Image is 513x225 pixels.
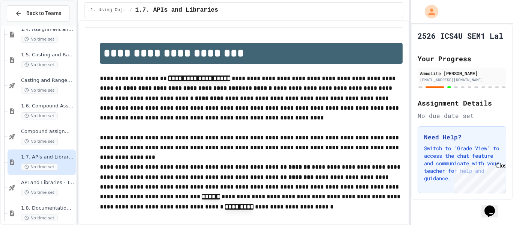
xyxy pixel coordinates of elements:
span: 1.5. Casting and Ranges of Values [21,52,74,58]
span: No time set [21,189,58,196]
div: My Account [417,3,440,20]
span: 1.7. APIs and Libraries [21,154,74,160]
p: Switch to "Grade View" to access the chat feature and communicate with your teacher for help and ... [424,145,500,182]
h2: Your Progress [418,53,506,64]
h3: Need Help? [424,133,500,142]
span: No time set [21,61,58,68]
span: No time set [21,112,58,119]
span: No time set [21,36,58,43]
div: Ammolite [PERSON_NAME] [420,70,504,77]
span: Casting and Ranges of variables - Quiz [21,77,74,84]
span: No time set [21,163,58,171]
h2: Assignment Details [418,98,506,108]
span: 1.6. Compound Assignment Operators [21,103,74,109]
span: No time set [21,138,58,145]
h1: 2526 ICS4U SEM1 Lal [418,30,503,41]
span: Back to Teams [26,9,61,17]
span: No time set [21,214,58,222]
span: 1.8. Documentation with Comments and Preconditions [21,205,74,211]
span: 1.7. APIs and Libraries [135,6,218,15]
span: API and Libraries - Topic 1.7 [21,180,74,186]
span: / [130,7,132,13]
span: No time set [21,87,58,94]
div: Chat with us now!Close [3,3,52,48]
span: 1.4. Assignment and Input [21,26,74,33]
div: No due date set [418,111,506,120]
div: [EMAIL_ADDRESS][DOMAIN_NAME] [420,77,504,83]
iframe: chat widget [481,195,505,217]
span: Compound assignment operators - Quiz [21,128,74,135]
span: 1. Using Objects and Methods [91,7,127,13]
button: Back to Teams [7,5,70,21]
iframe: chat widget [451,162,505,194]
